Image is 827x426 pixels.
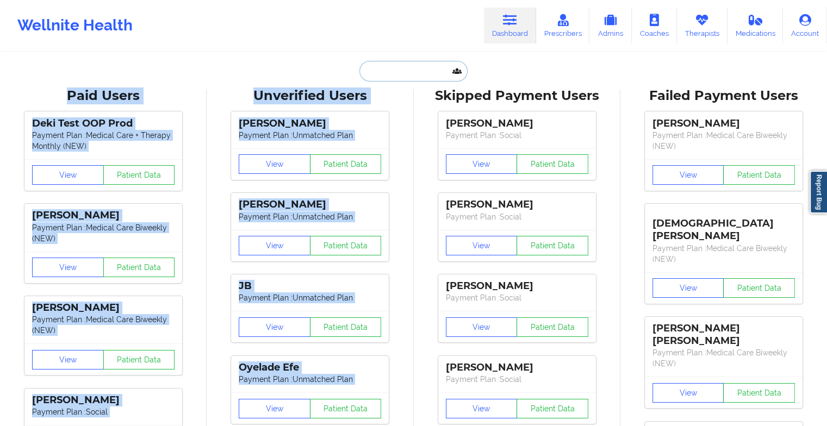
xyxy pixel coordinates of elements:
div: [DEMOGRAPHIC_DATA][PERSON_NAME] [652,209,795,242]
p: Payment Plan : Social [446,374,588,385]
button: Patient Data [310,154,382,174]
button: Patient Data [723,165,795,185]
p: Payment Plan : Social [446,292,588,303]
p: Payment Plan : Social [32,406,175,417]
button: View [446,154,518,174]
a: Medications [727,8,784,43]
a: Dashboard [484,8,536,43]
button: View [446,399,518,418]
p: Payment Plan : Medical Care Biweekly (NEW) [652,130,795,152]
button: Patient Data [517,154,588,174]
button: View [652,278,724,298]
button: Patient Data [723,383,795,403]
button: Patient Data [103,350,175,369]
div: [PERSON_NAME] [446,198,588,211]
button: Patient Data [517,236,588,255]
p: Payment Plan : Unmatched Plan [239,374,381,385]
button: View [652,383,724,403]
div: [PERSON_NAME] [652,117,795,130]
div: [PERSON_NAME] [446,117,588,130]
button: Patient Data [310,399,382,418]
p: Payment Plan : Medical Care Biweekly (NEW) [652,347,795,369]
div: [PERSON_NAME] [32,209,175,222]
button: View [446,317,518,337]
div: Skipped Payment Users [421,87,613,104]
button: Patient Data [723,278,795,298]
button: View [652,165,724,185]
a: Therapists [677,8,727,43]
div: Failed Payment Users [628,87,819,104]
p: Payment Plan : Medical Care + Therapy Monthly (NEW) [32,130,175,152]
p: Payment Plan : Unmatched Plan [239,292,381,303]
p: Payment Plan : Medical Care Biweekly (NEW) [32,222,175,244]
button: View [446,236,518,255]
button: View [32,165,104,185]
div: Unverified Users [214,87,406,104]
div: Deki Test OOP Prod [32,117,175,130]
div: [PERSON_NAME] [446,280,588,292]
p: Payment Plan : Social [446,130,588,141]
button: View [239,236,310,255]
button: View [239,399,310,418]
div: [PERSON_NAME] [446,361,588,374]
button: Patient Data [103,165,175,185]
button: Patient Data [517,317,588,337]
p: Payment Plan : Social [446,211,588,222]
a: Admins [589,8,632,43]
a: Account [783,8,827,43]
p: Payment Plan : Medical Care Biweekly (NEW) [32,314,175,336]
button: View [32,258,104,277]
a: Report Bug [810,171,827,214]
button: View [239,317,310,337]
div: [PERSON_NAME] [PERSON_NAME] [652,322,795,347]
a: Coaches [632,8,677,43]
div: [PERSON_NAME] [239,198,381,211]
div: [PERSON_NAME] [32,302,175,314]
button: Patient Data [310,317,382,337]
button: Patient Data [517,399,588,418]
p: Payment Plan : Unmatched Plan [239,211,381,222]
button: Patient Data [310,236,382,255]
div: [PERSON_NAME] [239,117,381,130]
p: Payment Plan : Unmatched Plan [239,130,381,141]
div: JB [239,280,381,292]
button: Patient Data [103,258,175,277]
button: View [32,350,104,369]
div: Oyelade Efe [239,361,381,374]
button: View [239,154,310,174]
p: Payment Plan : Medical Care Biweekly (NEW) [652,243,795,265]
a: Prescribers [536,8,590,43]
div: Paid Users [8,87,199,104]
div: [PERSON_NAME] [32,394,175,406]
